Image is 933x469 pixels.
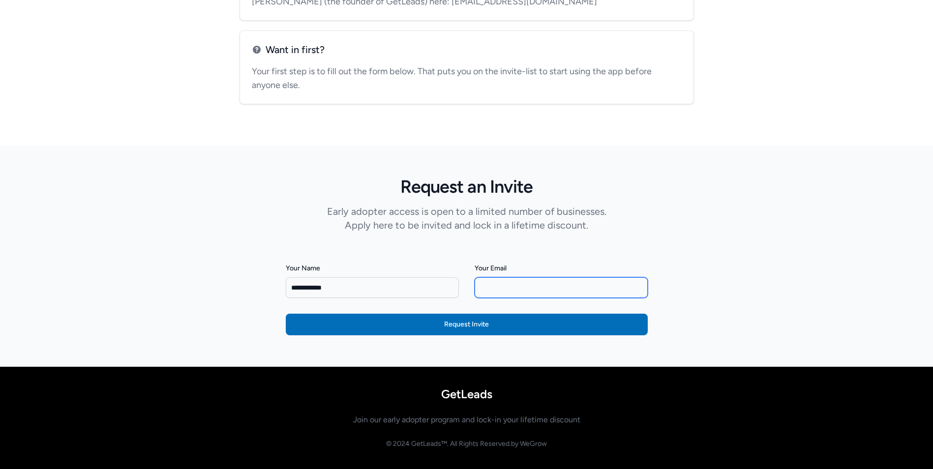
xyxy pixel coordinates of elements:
[511,440,547,448] a: by WeGrow
[286,177,648,197] h2: Request an Invite
[252,43,682,57] h3: Want in first?
[152,414,782,426] p: Join our early adopter program and lock-in your lifetime discount
[152,386,782,402] span: GetLeads
[286,264,459,273] label: Your Name
[252,64,682,92] p: Your first step is to fill out the form below. That puts you on the invite-list to start using th...
[286,205,648,232] p: Early adopter access is open to a limited number of businesses. Apply here to be invited and lock...
[286,314,648,335] button: Request Invite
[475,264,648,273] label: Your Email
[386,440,547,448] span: © 2024 GetLeads™. All Rights Reserved.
